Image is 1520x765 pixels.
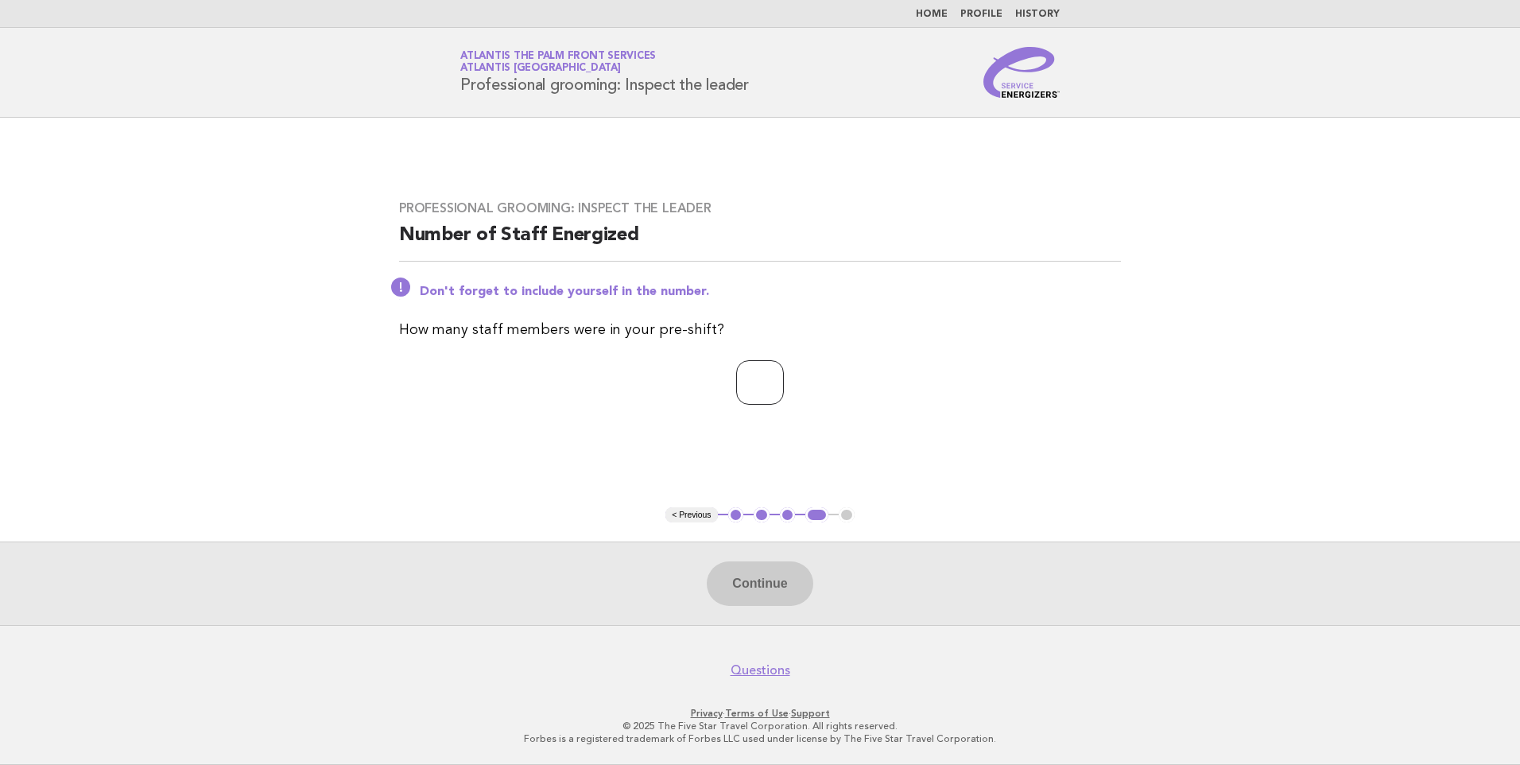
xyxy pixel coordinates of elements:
[273,732,1247,745] p: Forbes is a registered trademark of Forbes LLC used under license by The Five Star Travel Corpora...
[725,708,789,719] a: Terms of Use
[728,507,744,523] button: 1
[420,284,1121,300] p: Don't forget to include yourself in the number.
[399,319,1121,341] p: How many staff members were in your pre-shift?
[731,662,790,678] a: Questions
[916,10,948,19] a: Home
[460,51,656,73] a: Atlantis The Palm Front ServicesAtlantis [GEOGRAPHIC_DATA]
[960,10,1002,19] a: Profile
[665,507,717,523] button: < Previous
[273,720,1247,732] p: © 2025 The Five Star Travel Corporation. All rights reserved.
[805,507,828,523] button: 4
[983,47,1060,98] img: Service Energizers
[399,223,1121,262] h2: Number of Staff Energized
[780,507,796,523] button: 3
[460,52,749,93] h1: Professional grooming: Inspect the leader
[754,507,770,523] button: 2
[273,707,1247,720] p: · ·
[399,200,1121,216] h3: Professional grooming: Inspect the leader
[791,708,830,719] a: Support
[1015,10,1060,19] a: History
[691,708,723,719] a: Privacy
[460,64,621,74] span: Atlantis [GEOGRAPHIC_DATA]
